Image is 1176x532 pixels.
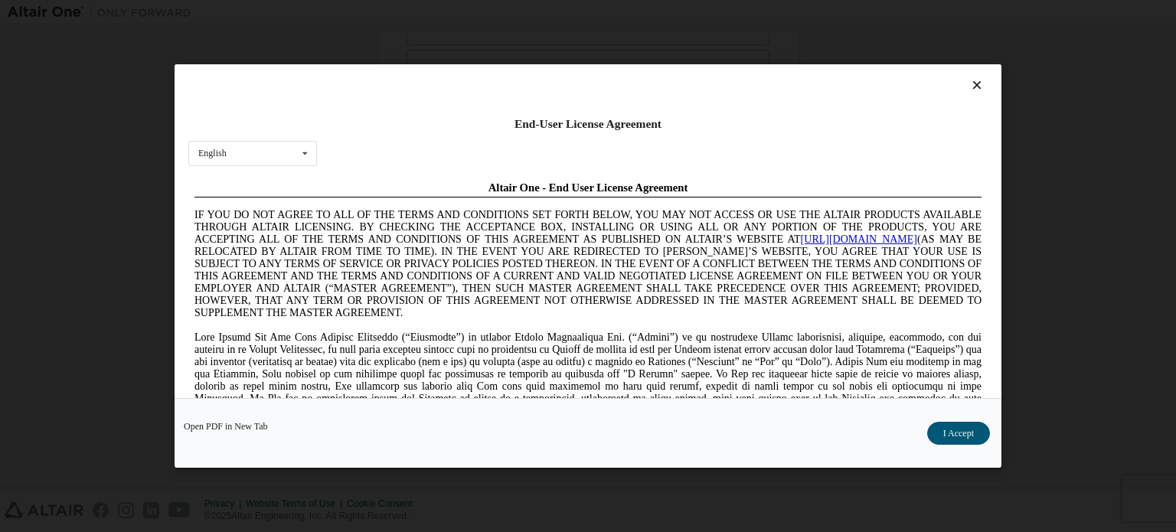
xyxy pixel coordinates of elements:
[6,156,793,266] span: Lore Ipsumd Sit Ame Cons Adipisc Elitseddo (“Eiusmodte”) in utlabor Etdolo Magnaaliqua Eni. (“Adm...
[188,116,988,132] div: End-User License Agreement
[300,6,500,18] span: Altair One - End User License Agreement
[927,422,990,445] button: I Accept
[612,58,729,70] a: [URL][DOMAIN_NAME]
[184,422,268,431] a: Open PDF in New Tab
[198,149,227,158] div: English
[6,34,793,143] span: IF YOU DO NOT AGREE TO ALL OF THE TERMS AND CONDITIONS SET FORTH BELOW, YOU MAY NOT ACCESS OR USE...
